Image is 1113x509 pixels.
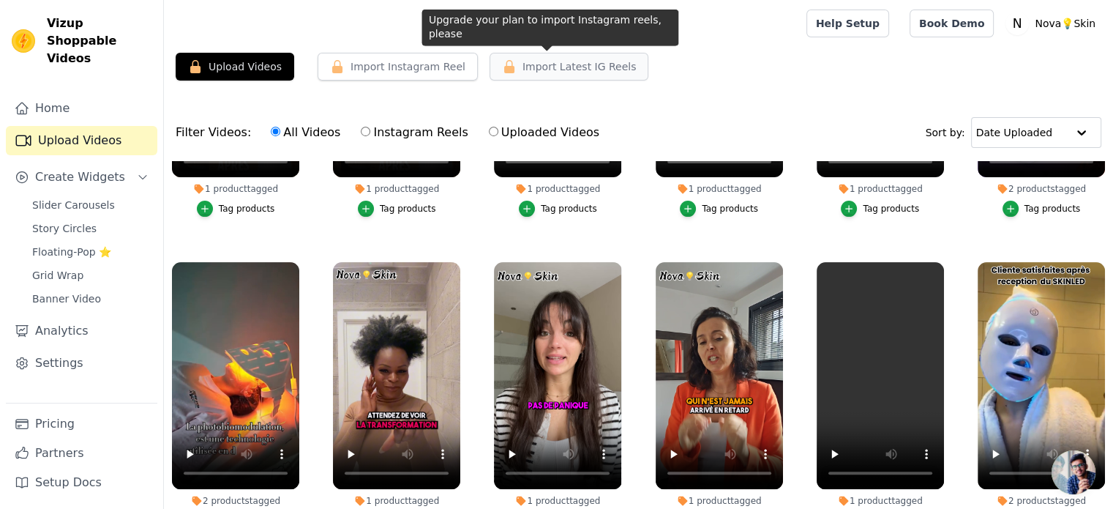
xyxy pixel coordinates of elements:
a: Home [6,94,157,123]
input: Uploaded Videos [489,127,498,136]
a: Story Circles [23,218,157,239]
a: Partners [6,439,157,468]
div: 1 product tagged [172,183,299,195]
div: Tag products [219,203,275,215]
div: Sort by: [926,117,1102,148]
div: 1 product tagged [817,183,944,195]
a: Book Demo [910,10,994,37]
div: Tag products [380,203,436,215]
button: Tag products [1003,201,1081,217]
span: Grid Wrap [32,268,83,283]
button: Tag products [358,201,436,217]
div: 1 product tagged [333,183,460,195]
div: 1 product tagged [494,495,621,507]
span: Create Widgets [35,168,125,186]
div: Tag products [541,203,597,215]
input: All Videos [271,127,280,136]
a: Upload Videos [6,126,157,155]
div: Tag products [863,203,919,215]
div: 1 product tagged [817,495,944,507]
a: Pricing [6,409,157,439]
button: N Nova💡Skin [1005,10,1101,37]
a: Slider Carousels [23,195,157,215]
span: Banner Video [32,291,101,306]
div: 2 products tagged [172,495,299,507]
img: Vizup [12,29,35,53]
div: Filter Videos: [176,116,607,149]
a: Help Setup [806,10,889,37]
input: Instagram Reels [361,127,370,136]
a: Floating-Pop ⭐ [23,242,157,262]
div: 2 products tagged [978,495,1105,507]
button: Tag products [197,201,275,217]
div: 1 product tagged [494,183,621,195]
button: Tag products [680,201,758,217]
div: 1 product tagged [656,183,783,195]
button: Import Latest IG Reels [490,53,649,81]
button: Tag products [519,201,597,217]
button: Tag products [841,201,919,217]
span: Floating-Pop ⭐ [32,245,111,259]
span: Story Circles [32,221,97,236]
div: Tag products [702,203,758,215]
span: Import Latest IG Reels [522,59,637,74]
a: Settings [6,349,157,378]
a: Setup Docs [6,468,157,497]
a: Analytics [6,316,157,346]
label: All Videos [270,123,341,142]
span: Vizup Shoppable Videos [47,15,151,67]
label: Instagram Reels [360,123,468,142]
div: Tag products [1024,203,1081,215]
a: Banner Video [23,289,157,309]
span: Slider Carousels [32,198,115,212]
div: 1 product tagged [656,495,783,507]
a: Grid Wrap [23,265,157,286]
label: Uploaded Videos [488,123,600,142]
button: Import Instagram Reel [318,53,478,81]
button: Create Widgets [6,163,157,192]
div: 2 products tagged [978,183,1105,195]
p: Nova💡Skin [1029,10,1101,37]
text: N [1013,16,1022,31]
a: Ouvrir le chat [1052,450,1095,494]
div: 1 product tagged [333,495,460,507]
button: Upload Videos [176,53,294,81]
